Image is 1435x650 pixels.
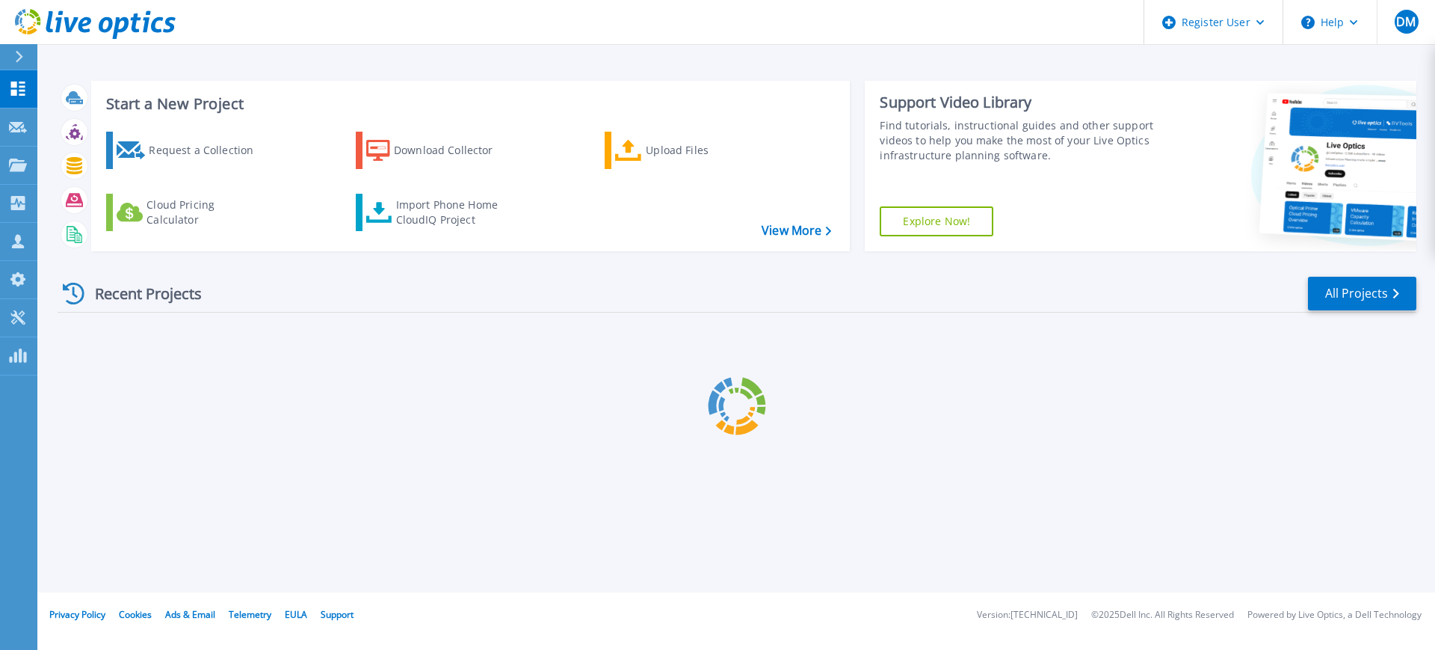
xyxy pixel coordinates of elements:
div: Recent Projects [58,275,222,312]
li: Powered by Live Optics, a Dell Technology [1247,610,1422,620]
a: Telemetry [229,608,271,621]
li: © 2025 Dell Inc. All Rights Reserved [1091,610,1234,620]
a: Request a Collection [106,132,273,169]
a: Privacy Policy [49,608,105,621]
div: Cloud Pricing Calculator [146,197,266,227]
a: Download Collector [356,132,522,169]
a: View More [762,224,831,238]
span: DM [1396,16,1416,28]
div: Find tutorials, instructional guides and other support videos to help you make the most of your L... [880,118,1161,163]
div: Upload Files [646,135,765,165]
h3: Start a New Project [106,96,831,112]
a: Cookies [119,608,152,621]
a: Support [321,608,354,621]
a: Cloud Pricing Calculator [106,194,273,231]
a: Ads & Email [165,608,215,621]
a: All Projects [1308,277,1416,310]
div: Request a Collection [149,135,268,165]
li: Version: [TECHNICAL_ID] [977,610,1078,620]
div: Import Phone Home CloudIQ Project [396,197,513,227]
a: Explore Now! [880,206,993,236]
div: Support Video Library [880,93,1161,112]
a: Upload Files [605,132,771,169]
a: EULA [285,608,307,621]
div: Download Collector [394,135,513,165]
